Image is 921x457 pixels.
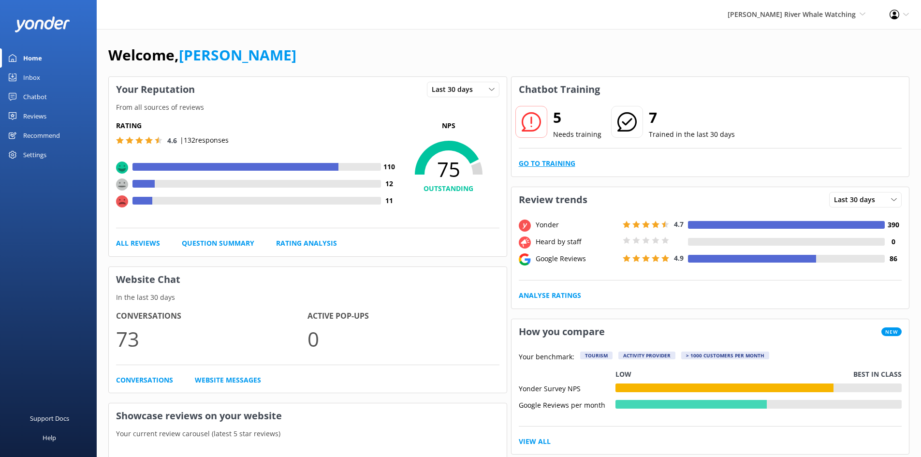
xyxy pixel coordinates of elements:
[553,129,601,140] p: Needs training
[307,310,499,323] h4: Active Pop-ups
[512,187,595,212] h3: Review trends
[179,45,296,65] a: [PERSON_NAME]
[180,135,229,146] p: | 132 responses
[108,44,296,67] h1: Welcome,
[519,436,551,447] a: View All
[195,375,261,385] a: Website Messages
[23,87,47,106] div: Chatbot
[43,428,56,447] div: Help
[381,178,398,189] h4: 12
[681,352,769,359] div: > 1000 customers per month
[512,319,612,344] h3: How you compare
[167,136,177,145] span: 4.6
[398,183,499,194] h4: OUTSTANDING
[885,253,902,264] h4: 86
[381,162,398,172] h4: 110
[109,267,507,292] h3: Website Chat
[533,220,620,230] div: Yonder
[276,238,337,249] a: Rating Analysis
[23,126,60,145] div: Recommend
[398,157,499,181] span: 75
[116,310,307,323] h4: Conversations
[615,369,631,380] p: Low
[116,120,398,131] h5: Rating
[432,84,479,95] span: Last 30 days
[618,352,675,359] div: Activity Provider
[674,253,684,263] span: 4.9
[519,158,575,169] a: Go to Training
[307,323,499,355] p: 0
[15,16,70,32] img: yonder-white-logo.png
[116,375,173,385] a: Conversations
[885,220,902,230] h4: 390
[109,428,507,439] p: Your current review carousel (latest 5 star reviews)
[23,106,46,126] div: Reviews
[519,290,581,301] a: Analyse Ratings
[116,323,307,355] p: 73
[109,102,507,113] p: From all sources of reviews
[519,383,615,392] div: Yonder Survey NPS
[182,238,254,249] a: Question Summary
[674,220,684,229] span: 4.7
[649,129,735,140] p: Trained in the last 30 days
[23,68,40,87] div: Inbox
[519,352,574,363] p: Your benchmark:
[30,409,69,428] div: Support Docs
[116,238,160,249] a: All Reviews
[519,400,615,409] div: Google Reviews per month
[580,352,613,359] div: Tourism
[109,292,507,303] p: In the last 30 days
[109,77,202,102] h3: Your Reputation
[533,236,620,247] div: Heard by staff
[23,145,46,164] div: Settings
[398,120,499,131] p: NPS
[834,194,881,205] span: Last 30 days
[533,253,620,264] div: Google Reviews
[649,106,735,129] h2: 7
[881,327,902,336] span: New
[109,403,507,428] h3: Showcase reviews on your website
[728,10,856,19] span: [PERSON_NAME] River Whale Watching
[381,195,398,206] h4: 11
[553,106,601,129] h2: 5
[512,77,607,102] h3: Chatbot Training
[885,236,902,247] h4: 0
[853,369,902,380] p: Best in class
[23,48,42,68] div: Home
